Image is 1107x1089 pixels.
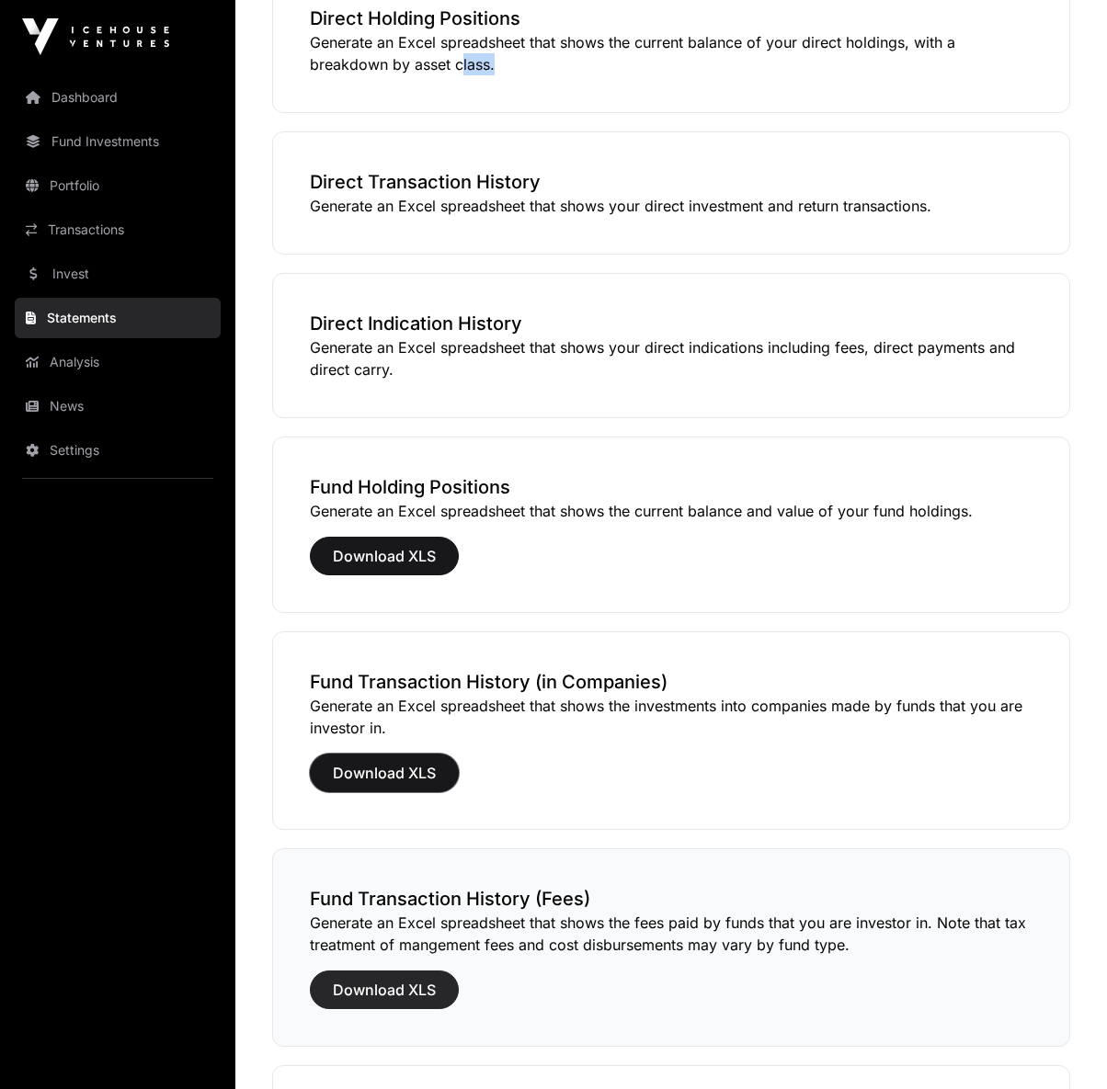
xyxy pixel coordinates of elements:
img: Icehouse Ventures Logo [22,18,169,55]
h3: Fund Holding Positions [310,474,1033,500]
p: Generate an Excel spreadsheet that shows your direct indications including fees, direct payments ... [310,336,1033,380]
h3: Fund Transaction History (in Companies) [310,669,1033,695]
a: Download XLS [310,989,459,1007]
a: Transactions [15,210,221,250]
span: Download XLS [333,979,436,1001]
a: Dashboard [15,77,221,118]
p: Generate an Excel spreadsheet that shows the investments into companies made by funds that you ar... [310,695,1033,739]
button: Download XLS [310,970,459,1009]
h3: Direct Transaction History [310,169,1033,195]
a: News [15,386,221,426]
a: Settings [15,430,221,471]
a: Statements [15,298,221,338]
span: Download XLS [333,545,436,567]
a: Portfolio [15,165,221,206]
button: Download XLS [310,754,459,792]
a: Analysis [15,342,221,382]
span: Download XLS [333,762,436,784]
h3: Direct Holding Positions [310,6,1033,31]
p: Generate an Excel spreadsheet that shows the current balance and value of your fund holdings. [310,500,1033,522]
p: Generate an Excel spreadsheet that shows your direct investment and return transactions. [310,195,1033,217]
h3: Direct Indication History [310,311,1033,336]
a: Fund Investments [15,121,221,162]
button: Download XLS [310,537,459,575]
p: Generate an Excel spreadsheet that shows the current balance of your direct holdings, with a brea... [310,31,1033,75]
a: Download XLS [310,772,459,790]
iframe: Chat Widget [1015,1001,1107,1089]
p: Generate an Excel spreadsheet that shows the fees paid by funds that you are investor in. Note th... [310,912,1033,956]
a: Invest [15,254,221,294]
h3: Fund Transaction History (Fees) [310,886,1033,912]
a: Download XLS [310,555,459,573]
